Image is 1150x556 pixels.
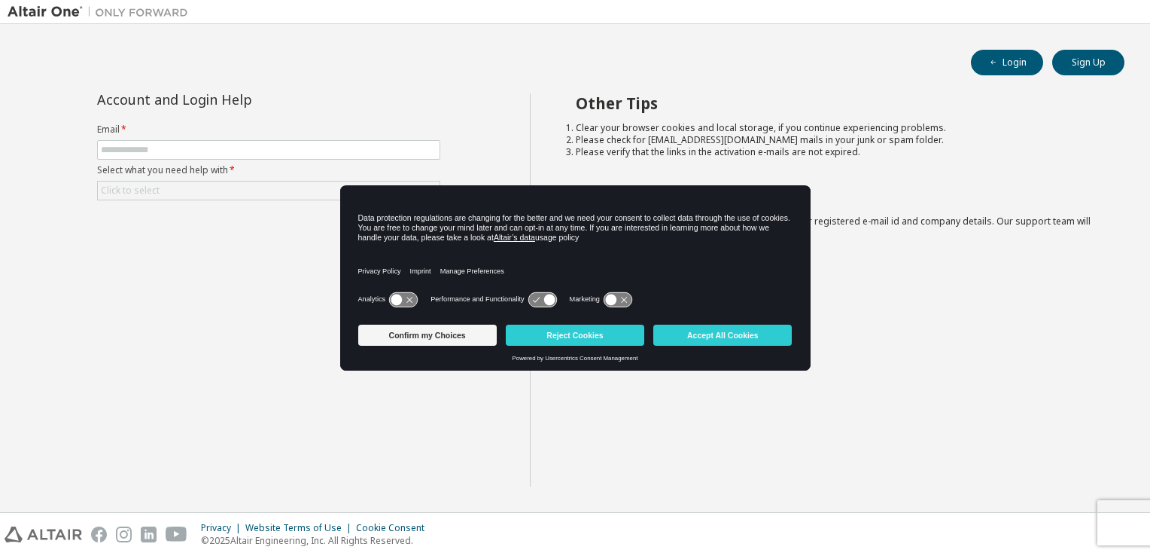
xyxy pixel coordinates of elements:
li: Please verify that the links in the activation e-mails are not expired. [576,146,1098,158]
p: © 2025 Altair Engineering, Inc. All Rights Reserved. [201,534,434,547]
h2: Other Tips [576,93,1098,113]
img: altair_logo.svg [5,527,82,542]
h2: Not sure how to login? [576,187,1098,206]
button: Sign Up [1052,50,1124,75]
li: Please check for [EMAIL_ADDRESS][DOMAIN_NAME] mails in your junk or spam folder. [576,134,1098,146]
img: facebook.svg [91,527,107,542]
img: instagram.svg [116,527,132,542]
img: youtube.svg [166,527,187,542]
img: Altair One [8,5,196,20]
div: Account and Login Help [97,93,372,105]
div: Website Terms of Use [245,522,356,534]
label: Select what you need help with [97,164,440,176]
button: Login [971,50,1043,75]
div: Click to select [101,185,160,197]
div: Click to select [98,182,440,200]
img: linkedin.svg [141,527,157,542]
div: Privacy [201,522,245,534]
label: Email [97,124,440,136]
div: Cookie Consent [356,522,434,534]
span: with a brief description of the problem, your registered e-mail id and company details. Our suppo... [576,215,1091,240]
li: Clear your browser cookies and local storage, if you continue experiencing problems. [576,122,1098,134]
